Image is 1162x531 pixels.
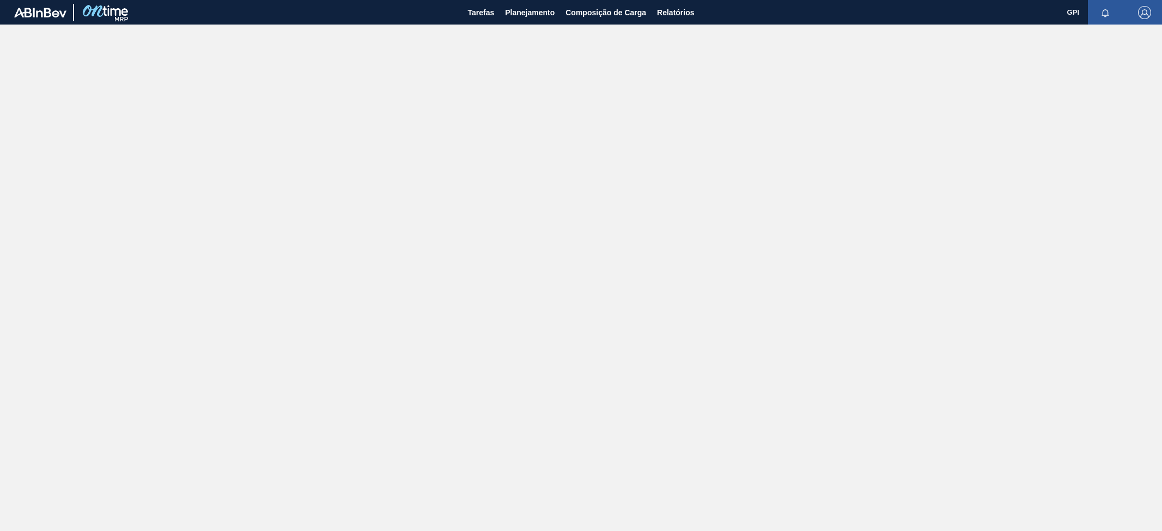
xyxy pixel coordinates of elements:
button: Notificações [1088,5,1123,20]
img: TNhmsLtSVTkK8tSr43FrP2fwEKptu5GPRR3wAAAABJRU5ErkJggg== [14,8,66,17]
span: Relatórios [657,6,694,19]
span: Composição de Carga [565,6,646,19]
span: Tarefas [467,6,494,19]
img: Logout [1138,6,1151,19]
span: Planejamento [505,6,555,19]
